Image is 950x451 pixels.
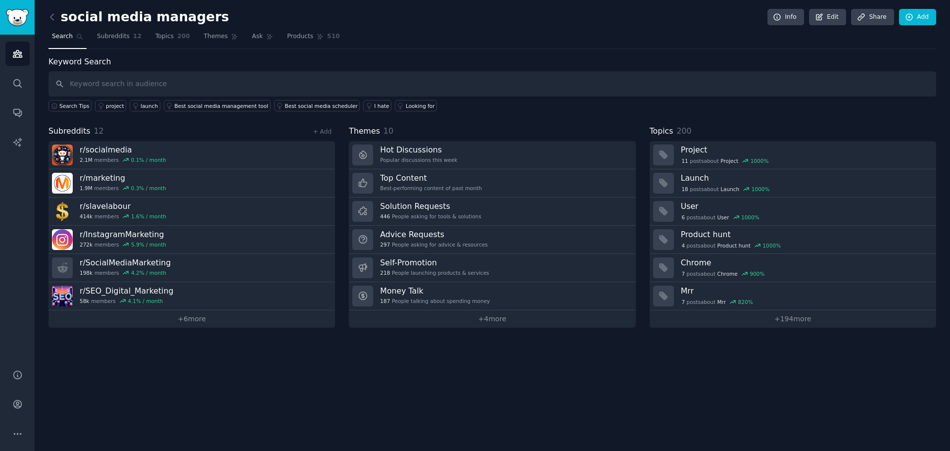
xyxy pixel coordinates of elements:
[80,185,166,192] div: members
[274,100,360,111] a: Best social media scheduler
[383,126,393,136] span: 10
[59,102,90,109] span: Search Tips
[349,198,635,226] a: Solution Requests446People asking for tools & solutions
[131,241,166,248] div: 5.9 % / month
[650,198,936,226] a: User6postsaboutUser1000%
[48,198,335,226] a: r/slavelabour414kmembers1.6% / month
[717,299,726,305] span: Mrr
[48,141,335,169] a: r/socialmedia2.1Mmembers0.1% / month
[681,201,929,211] h3: User
[80,156,93,163] span: 2.1M
[681,242,685,249] span: 4
[48,282,335,310] a: r/SEO_Digital_Marketing58kmembers4.1% / month
[349,141,635,169] a: Hot DiscussionsPopular discussions this week
[175,102,268,109] div: Best social media management tool
[80,286,173,296] h3: r/ SEO_Digital_Marketing
[750,270,764,277] div: 900 %
[650,282,936,310] a: Mrr7postsaboutMrr820%
[650,169,936,198] a: Launch18postsaboutLaunch1000%
[681,299,685,305] span: 7
[406,102,435,109] div: Looking for
[204,32,228,41] span: Themes
[738,299,753,305] div: 820 %
[48,310,335,328] a: +6more
[48,169,335,198] a: r/marketing1.9Mmembers0.3% / month
[131,269,166,276] div: 4.2 % / month
[349,169,635,198] a: Top ContentBest-performing content of past month
[681,214,685,221] span: 6
[48,57,111,66] label: Keyword Search
[128,298,163,304] div: 4.1 % / month
[97,32,130,41] span: Subreddits
[681,213,760,222] div: post s about
[131,185,166,192] div: 0.3 % / month
[94,29,145,49] a: Subreddits12
[349,226,635,254] a: Advice Requests297People asking for advice & resources
[52,286,73,306] img: SEO_Digital_Marketing
[130,100,160,111] a: launch
[285,102,358,109] div: Best social media scheduler
[380,156,457,163] div: Popular discussions this week
[52,32,73,41] span: Search
[720,186,739,193] span: Launch
[380,145,457,155] h3: Hot Discussions
[200,29,242,49] a: Themes
[80,229,166,240] h3: r/ InstagramMarketing
[80,269,171,276] div: members
[349,282,635,310] a: Money Talk187People talking about spending money
[809,9,846,26] a: Edit
[131,156,166,163] div: 0.1 % / month
[681,173,929,183] h3: Launch
[681,156,770,165] div: post s about
[380,229,487,240] h3: Advice Requests
[155,32,174,41] span: Topics
[681,185,771,194] div: post s about
[80,298,173,304] div: members
[48,100,92,111] button: Search Tips
[164,100,271,111] a: Best social media management tool
[106,102,124,109] div: project
[349,125,380,138] span: Themes
[363,100,391,111] a: I hate
[287,32,313,41] span: Products
[681,257,929,268] h3: Chrome
[80,213,93,220] span: 414k
[248,29,277,49] a: Ask
[95,100,126,111] a: project
[48,9,229,25] h2: social media managers
[141,102,158,109] div: launch
[380,298,390,304] span: 187
[380,241,487,248] div: People asking for advice & resources
[380,298,490,304] div: People talking about spending money
[717,270,738,277] span: Chrome
[380,241,390,248] span: 297
[52,145,73,165] img: socialmedia
[676,126,691,136] span: 200
[650,226,936,254] a: Product hunt4postsaboutProduct hunt1000%
[380,213,390,220] span: 446
[80,213,166,220] div: members
[681,229,929,240] h3: Product hunt
[752,186,770,193] div: 1000 %
[313,128,332,135] a: + Add
[284,29,343,49] a: Products510
[851,9,894,26] a: Share
[48,226,335,254] a: r/InstagramMarketing272kmembers5.9% / month
[681,157,688,164] span: 11
[52,201,73,222] img: slavelabour
[80,156,166,163] div: members
[762,242,781,249] div: 1000 %
[395,100,437,111] a: Looking for
[80,298,89,304] span: 58k
[380,286,490,296] h3: Money Talk
[650,125,673,138] span: Topics
[767,9,804,26] a: Info
[52,173,73,194] img: marketing
[80,241,93,248] span: 272k
[374,102,389,109] div: I hate
[177,32,190,41] span: 200
[681,270,685,277] span: 7
[650,310,936,328] a: +194more
[52,229,73,250] img: InstagramMarketing
[380,269,489,276] div: People launching products & services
